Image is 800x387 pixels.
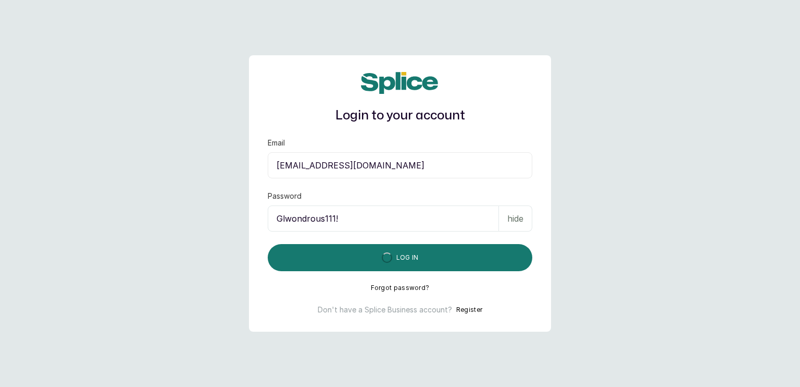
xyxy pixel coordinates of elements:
button: Register [456,305,482,315]
h1: Login to your account [268,106,532,125]
label: Email [268,138,285,148]
p: Don't have a Splice Business account? [318,305,452,315]
label: Password [268,191,302,201]
button: Log in [268,244,532,271]
input: email@acme.com [268,152,532,178]
button: Forgot password? [371,284,430,292]
p: hide [507,212,523,225]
